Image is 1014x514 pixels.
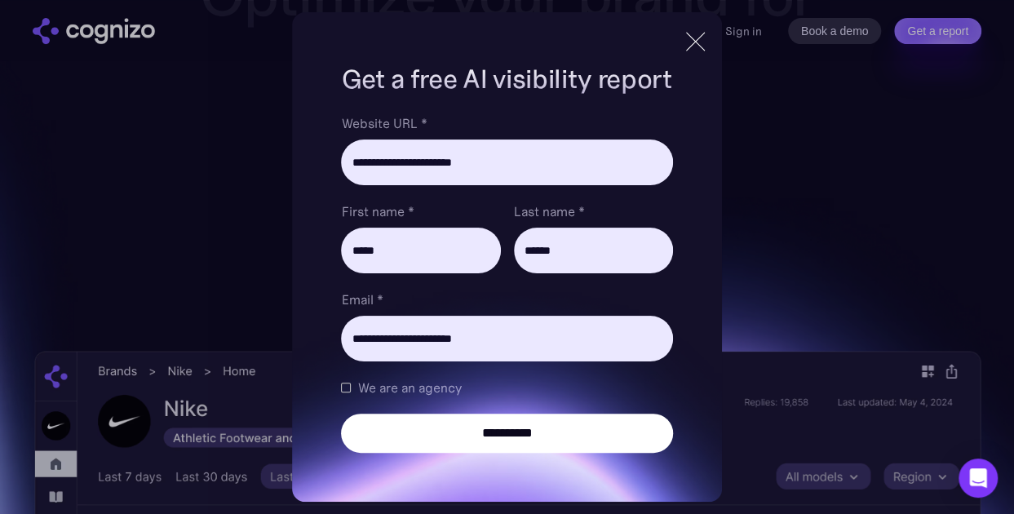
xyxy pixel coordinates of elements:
[514,202,673,221] label: Last name *
[341,113,672,133] label: Website URL *
[341,202,500,221] label: First name *
[341,290,672,309] label: Email *
[959,459,998,498] div: Open Intercom Messenger
[357,378,461,397] span: We are an agency
[341,113,672,453] form: Brand Report Form
[341,61,672,97] h1: Get a free AI visibility report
